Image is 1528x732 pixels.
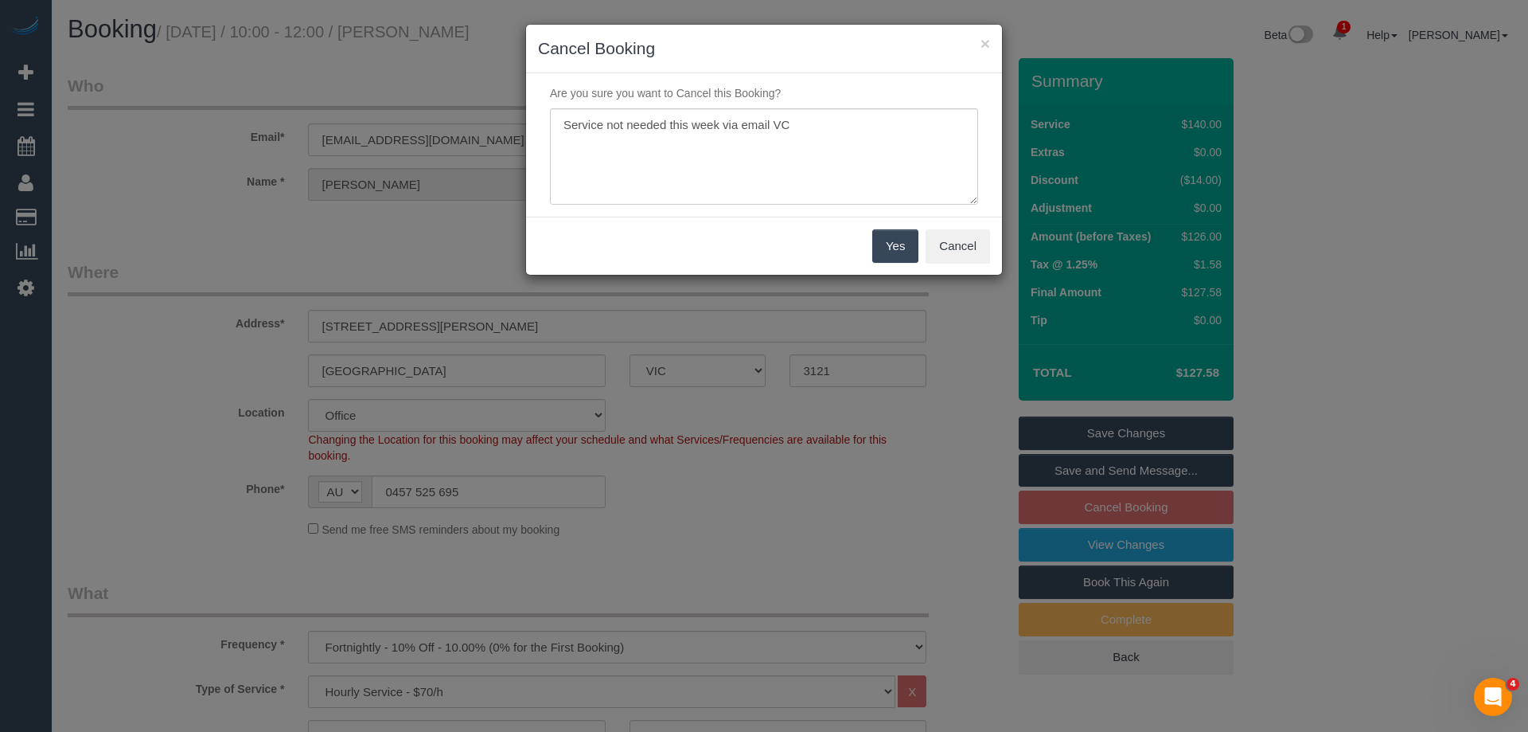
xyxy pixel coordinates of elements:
[538,37,990,61] h3: Cancel Booking
[872,229,918,263] button: Yes
[926,229,990,263] button: Cancel
[526,25,1002,275] sui-modal: Cancel Booking
[980,35,990,52] button: ×
[538,85,990,101] p: Are you sure you want to Cancel this Booking?
[1474,678,1512,716] iframe: Intercom live chat
[1507,678,1519,691] span: 4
